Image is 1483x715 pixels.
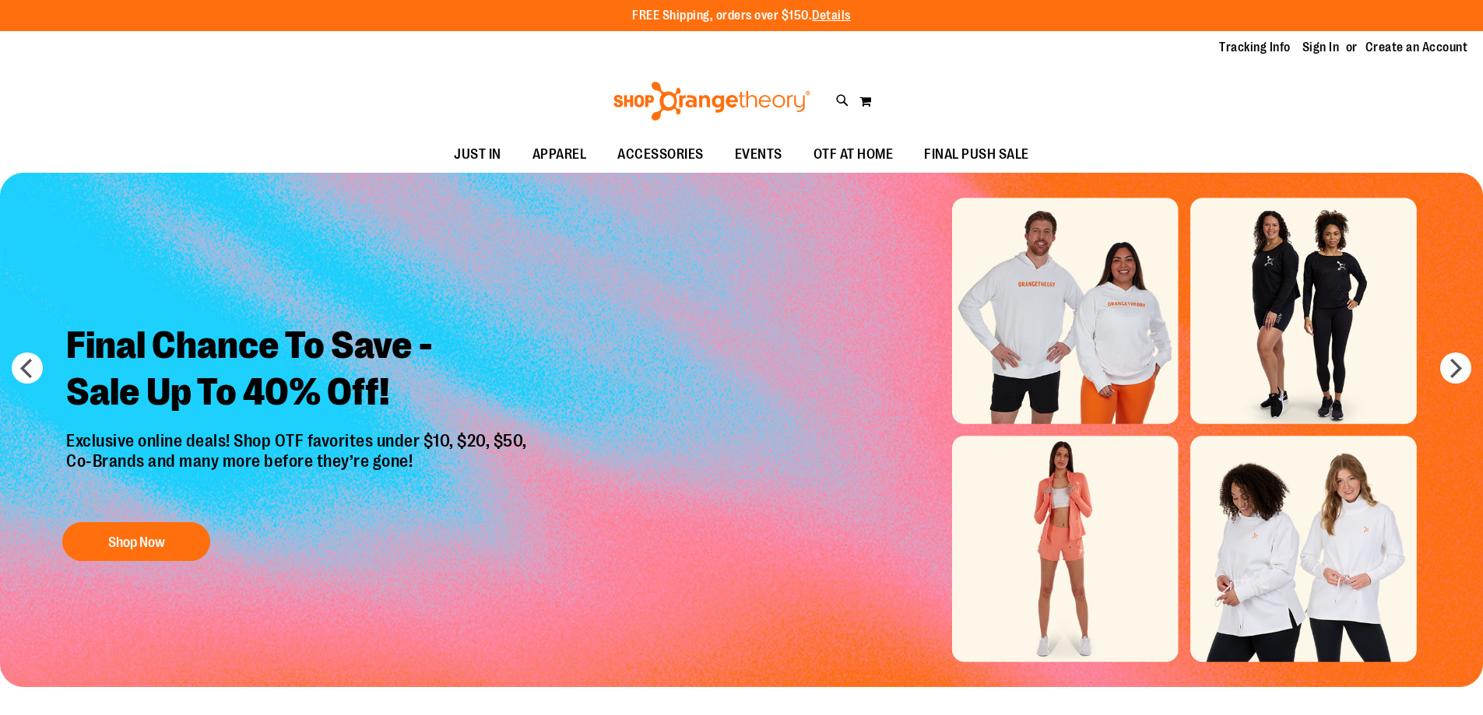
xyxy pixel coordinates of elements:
a: Final Chance To Save -Sale Up To 40% Off! Exclusive online deals! Shop OTF favorites under $10, $... [54,310,543,570]
a: Details [812,9,851,23]
a: FINAL PUSH SALE [908,137,1045,173]
button: next [1440,352,1471,384]
button: prev [12,352,43,384]
a: Tracking Info [1219,39,1291,56]
span: APPAREL [532,137,587,172]
a: ACCESSORIES [602,137,719,173]
a: JUST IN [438,137,517,173]
span: OTF AT HOME [814,137,894,172]
h2: Final Chance To Save - Sale Up To 40% Off! [54,310,543,431]
a: Sign In [1302,39,1340,56]
img: Shop Orangetheory [611,82,813,121]
a: Create an Account [1365,39,1468,56]
span: JUST IN [454,137,501,172]
span: FINAL PUSH SALE [924,137,1029,172]
p: Exclusive online deals! Shop OTF favorites under $10, $20, $50, Co-Brands and many more before th... [54,431,543,507]
p: FREE Shipping, orders over $150. [632,7,851,25]
button: Shop Now [62,522,210,561]
span: ACCESSORIES [617,137,704,172]
span: EVENTS [735,137,782,172]
a: OTF AT HOME [798,137,909,173]
a: EVENTS [719,137,798,173]
a: APPAREL [517,137,603,173]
